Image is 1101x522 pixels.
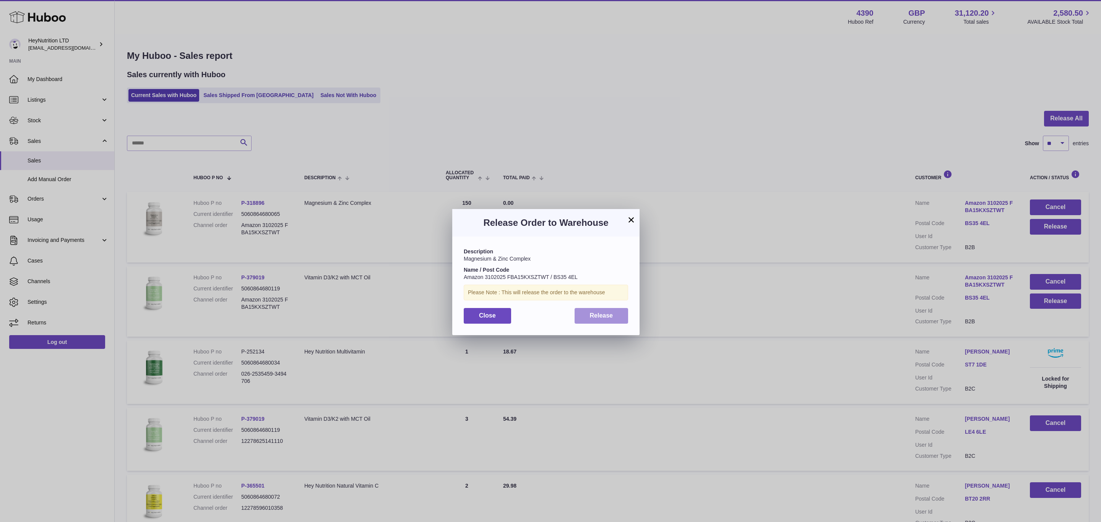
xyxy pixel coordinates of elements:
button: × [627,215,636,224]
span: Close [479,312,496,319]
span: Release [590,312,613,319]
span: Amazon 3102025 FBA15KXSZTWT / BS35 4EL [464,274,578,280]
strong: Name / Post Code [464,267,509,273]
strong: Description [464,248,493,255]
span: Magnesium & Zinc Complex [464,256,531,262]
div: Please Note : This will release the order to the warehouse [464,285,628,300]
button: Release [575,308,628,324]
h3: Release Order to Warehouse [464,217,628,229]
button: Close [464,308,511,324]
